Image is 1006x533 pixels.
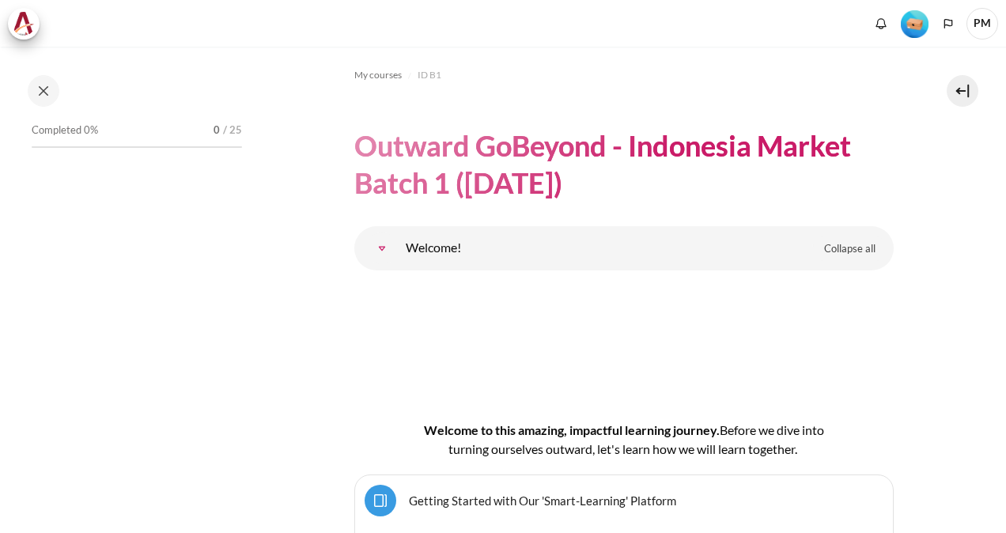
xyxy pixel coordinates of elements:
img: Architeck [13,12,35,36]
span: Collapse all [824,241,876,257]
h1: Outward GoBeyond - Indonesia Market Batch 1 ([DATE]) [354,127,894,202]
a: Architeck Architeck [8,8,47,40]
span: 0 [214,123,220,138]
button: Languages [936,12,960,36]
a: Level #1 [894,9,935,38]
a: Collapse all [812,236,887,263]
a: User menu [966,8,998,40]
nav: Navigation bar [354,62,894,88]
img: Level #1 [901,10,928,38]
div: Show notification window with no new notifications [869,12,893,36]
span: B [720,422,728,437]
a: My courses [354,66,402,85]
a: Welcome! [366,232,398,264]
span: Completed 0% [32,123,98,138]
a: Getting Started with Our 'Smart-Learning' Platform [409,493,676,508]
span: My courses [354,68,402,82]
span: / 25 [223,123,242,138]
div: Level #1 [901,9,928,38]
h4: Welcome to this amazing, impactful learning journey. [405,421,843,459]
a: ID B1 [418,66,441,85]
span: ID B1 [418,68,441,82]
span: PM [966,8,998,40]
